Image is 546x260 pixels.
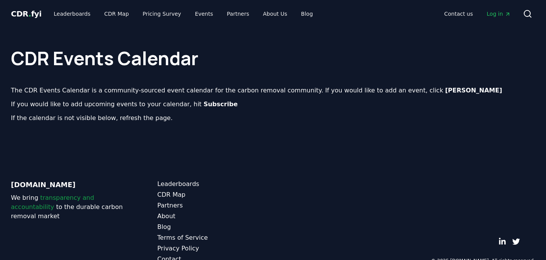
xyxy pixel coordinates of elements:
a: Privacy Policy [157,244,273,253]
span: transparency and accountability [11,194,94,211]
p: [DOMAIN_NAME] [11,179,127,190]
a: CDR.fyi [11,8,42,19]
b: Subscribe [203,100,238,108]
span: CDR fyi [11,9,42,18]
a: Pricing Survey [136,7,187,21]
nav: Main [438,7,516,21]
a: Partners [157,201,273,210]
a: About [157,212,273,221]
h1: CDR Events Calendar [11,34,535,67]
a: Contact us [438,7,479,21]
p: If you would like to add upcoming events to your calendar, hit [11,100,535,109]
p: We bring to the durable carbon removal market [11,193,127,221]
a: Partners [221,7,255,21]
a: About Us [257,7,293,21]
a: CDR Map [98,7,135,21]
span: . [28,9,31,18]
span: Log in [487,10,510,18]
b: [PERSON_NAME] [445,87,502,94]
a: Blog [157,222,273,232]
a: Leaderboards [48,7,97,21]
nav: Main [48,7,319,21]
a: Terms of Service [157,233,273,242]
p: The CDR Events Calendar is a community-sourced event calendar for the carbon removal community. I... [11,86,535,95]
a: Log in [480,7,516,21]
a: Blog [295,7,319,21]
a: Twitter [512,238,520,245]
a: CDR Map [157,190,273,199]
a: Events [189,7,219,21]
a: LinkedIn [498,238,506,245]
p: If the calendar is not visible below, refresh the page. [11,114,535,123]
a: Leaderboards [157,179,273,189]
